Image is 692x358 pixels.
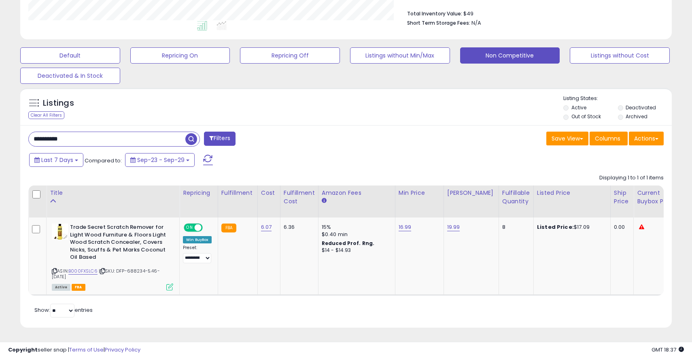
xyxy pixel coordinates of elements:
[85,157,122,164] span: Compared to:
[183,236,212,243] div: Win BuyBox
[537,189,607,197] div: Listed Price
[571,113,601,120] label: Out of Stock
[537,223,574,231] b: Listed Price:
[614,189,630,206] div: Ship Price
[595,134,620,143] span: Columns
[221,189,254,197] div: Fulfillment
[637,189,679,206] div: Current Buybox Price
[407,8,658,18] li: $49
[590,132,628,145] button: Columns
[105,346,140,354] a: Privacy Policy
[546,132,588,145] button: Save View
[8,346,140,354] div: seller snap | |
[204,132,236,146] button: Filters
[43,98,74,109] h5: Listings
[471,19,481,27] span: N/A
[447,223,460,231] a: 19.99
[322,240,375,247] b: Reduced Prof. Rng.
[50,189,176,197] div: Title
[69,346,104,354] a: Terms of Use
[221,224,236,232] small: FBA
[570,47,670,64] button: Listings without Cost
[322,224,389,231] div: 15%
[399,223,412,231] a: 16.99
[52,284,70,291] span: All listings currently available for purchase on Amazon
[52,224,173,290] div: ASIN:
[125,153,195,167] button: Sep-23 - Sep-29
[599,174,664,182] div: Displaying 1 to 1 of 1 items
[240,47,340,64] button: Repricing Off
[322,231,389,238] div: $0.40 min
[8,346,38,354] strong: Copyright
[571,104,586,111] label: Active
[322,247,389,254] div: $14 - $14.93
[563,95,671,102] p: Listing States:
[28,111,64,119] div: Clear All Filters
[350,47,450,64] button: Listings without Min/Max
[29,153,83,167] button: Last 7 Days
[322,189,392,197] div: Amazon Fees
[537,224,604,231] div: $17.09
[284,224,312,231] div: 6.36
[68,268,98,275] a: B000FXSLC6
[284,189,315,206] div: Fulfillment Cost
[34,306,93,314] span: Show: entries
[447,189,495,197] div: [PERSON_NAME]
[70,224,168,263] b: Trade Secret Scratch Remover for Light Wood Furniture & Floors Light Wood Scratch Concealer, Cove...
[652,346,684,354] span: 2025-10-7 18:37 GMT
[52,224,68,240] img: 41Aa+yoEqAL._SL40_.jpg
[202,224,214,231] span: OFF
[41,156,73,164] span: Last 7 Days
[130,47,230,64] button: Repricing On
[626,113,647,120] label: Archived
[460,47,560,64] button: Non Competitive
[629,132,664,145] button: Actions
[261,189,277,197] div: Cost
[407,19,470,26] b: Short Term Storage Fees:
[20,68,120,84] button: Deactivated & In Stock
[626,104,656,111] label: Deactivated
[185,224,195,231] span: ON
[502,189,530,206] div: Fulfillable Quantity
[72,284,85,291] span: FBA
[261,223,272,231] a: 6.07
[502,224,527,231] div: 8
[137,156,185,164] span: Sep-23 - Sep-29
[614,224,627,231] div: 0.00
[399,189,440,197] div: Min Price
[52,268,160,280] span: | SKU: DFP-688234-5.46-[DATE]
[183,245,212,263] div: Preset:
[183,189,214,197] div: Repricing
[322,197,327,205] small: Amazon Fees.
[407,10,462,17] b: Total Inventory Value:
[20,47,120,64] button: Default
